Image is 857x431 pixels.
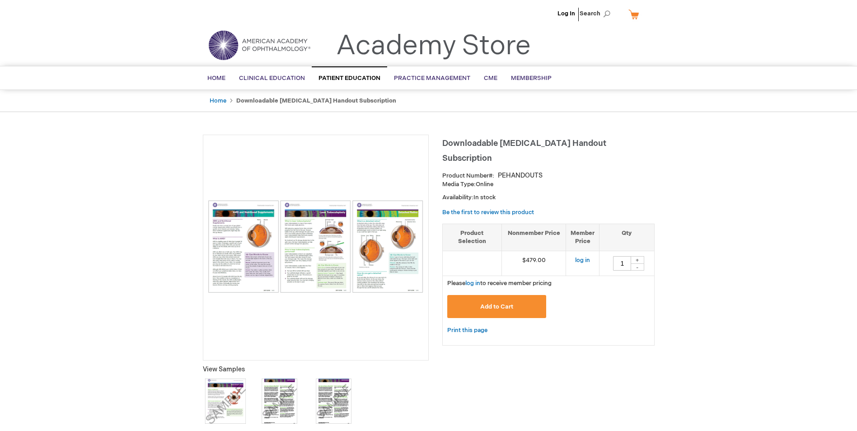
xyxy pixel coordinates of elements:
[511,75,552,82] span: Membership
[443,224,502,251] th: Product Selection
[203,365,429,374] p: View Samples
[484,75,497,82] span: CME
[447,295,547,318] button: Add to Cart
[631,256,644,264] div: +
[631,263,644,271] div: -
[257,379,302,424] img: Click to view
[501,251,566,276] td: $479.00
[599,224,654,251] th: Qty
[447,280,552,287] span: Please to receive member pricing
[501,224,566,251] th: Nonmember Price
[210,97,226,104] a: Home
[580,5,614,23] span: Search
[442,180,655,189] p: Online
[447,325,487,336] a: Print this page
[480,303,513,310] span: Add to Cart
[336,30,531,62] a: Academy Store
[239,75,305,82] span: Clinical Education
[442,193,655,202] p: Availability:
[311,379,356,424] img: Click to view
[473,194,496,201] span: In stock
[575,257,590,264] a: log in
[498,171,543,180] div: PEHANDOUTS
[442,139,606,163] span: Downloadable [MEDICAL_DATA] Handout Subscription
[442,172,494,179] strong: Product Number
[442,181,476,188] strong: Media Type:
[613,256,631,271] input: Qty
[203,379,248,424] img: Click to view
[318,75,380,82] span: Patient Education
[394,75,470,82] span: Practice Management
[557,10,575,17] a: Log In
[566,224,599,251] th: Member Price
[208,200,424,293] img: Downloadable Patient Education Handout Subscription
[465,280,480,287] a: log in
[236,97,396,104] strong: Downloadable [MEDICAL_DATA] Handout Subscription
[442,209,534,216] a: Be the first to review this product
[207,75,225,82] span: Home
